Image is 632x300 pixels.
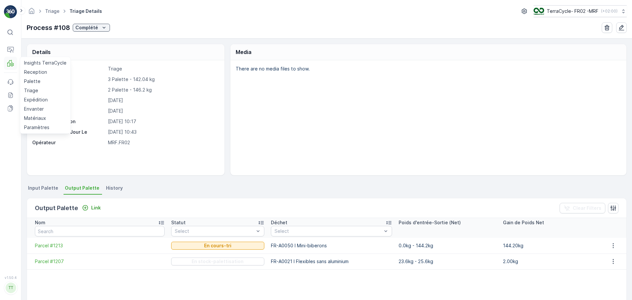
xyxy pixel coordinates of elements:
[271,219,287,226] p: Déchet
[108,108,218,114] p: [DATE]
[108,118,218,125] p: [DATE] 10:17
[399,219,461,226] p: Poids d'entrée-Sortie (Net)
[4,281,17,295] button: TT
[399,258,496,265] p: 23.6kg - 25.6kg
[106,185,123,191] span: History
[271,258,392,265] p: FR-A0021 I Flexibles sans aluminium
[547,8,598,14] p: TerraCycle- FR02 -MRF
[35,204,78,213] p: Output Palette
[175,228,254,234] p: Select
[28,185,58,191] span: Input Palette
[75,24,98,31] p: Complété
[236,48,251,56] p: Media
[108,87,218,93] p: 2 Palette - 146.2 kg
[399,242,496,249] p: 0.0kg - 144.2kg
[28,10,35,15] a: Homepage
[236,66,619,72] p: There are no media files to show.
[73,24,110,32] button: Complété
[108,66,218,72] p: Triage
[108,97,218,104] p: [DATE]
[45,8,60,14] a: Triage
[275,228,382,234] p: Select
[601,9,618,14] p: ( +02:00 )
[503,258,596,265] p: 2.00kg
[4,276,17,280] span: v 1.50.4
[35,226,165,236] input: Search
[32,48,51,56] p: Details
[204,242,231,249] p: En cours-tri
[108,76,218,83] p: 3 Palette - 142.04 kg
[171,258,264,265] button: En stock-palettisation
[534,5,627,17] button: TerraCycle- FR02 -MRF(+02:00)
[35,258,165,265] a: Parcel #1207
[534,8,544,15] img: terracycle.png
[171,219,186,226] p: Statut
[4,5,17,18] img: logo
[192,258,244,265] p: En stock-palettisation
[32,139,105,146] p: Opérateur
[68,8,103,14] span: Triage Details
[108,129,218,135] p: [DATE] 10:43
[27,23,70,33] p: Process #108
[6,283,16,293] div: TT
[560,203,605,213] button: Clear Filters
[503,219,544,226] p: Gain de Poids Net
[79,204,103,212] button: Link
[503,242,596,249] p: 144.20kg
[271,242,392,249] p: FR-A0050 I Mini-biberons
[35,219,45,226] p: Nom
[171,242,264,250] button: En cours-tri
[91,205,101,211] p: Link
[35,242,165,249] a: Parcel #1213
[108,139,218,146] p: MRF.FR02
[65,185,99,191] span: Output Palette
[573,205,601,211] p: Clear Filters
